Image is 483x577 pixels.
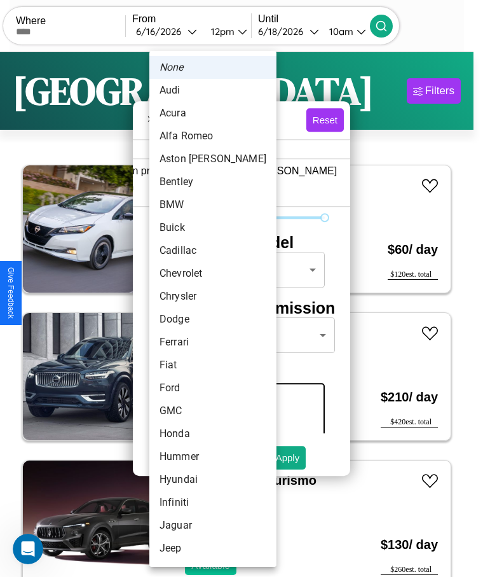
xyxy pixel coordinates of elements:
li: Chrysler [149,285,276,308]
li: Dodge [149,308,276,331]
div: Give Feedback [6,267,15,319]
li: Hyundai [149,468,276,491]
li: Infiniti [149,491,276,514]
li: GMC [149,400,276,422]
li: Ferrari [149,331,276,354]
li: Alfa Romeo [149,125,276,148]
li: Jeep [149,537,276,560]
li: Buick [149,216,276,239]
li: Ford [149,377,276,400]
li: BMW [149,193,276,216]
li: Audi [149,79,276,102]
li: Jaguar [149,514,276,537]
li: Aston [PERSON_NAME] [149,148,276,170]
li: Bentley [149,170,276,193]
em: None [160,60,184,75]
li: Cadillac [149,239,276,262]
li: Hummer [149,445,276,468]
iframe: Intercom live chat [13,534,43,564]
li: Acura [149,102,276,125]
li: Honda [149,422,276,445]
li: Fiat [149,354,276,377]
li: Chevrolet [149,262,276,285]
